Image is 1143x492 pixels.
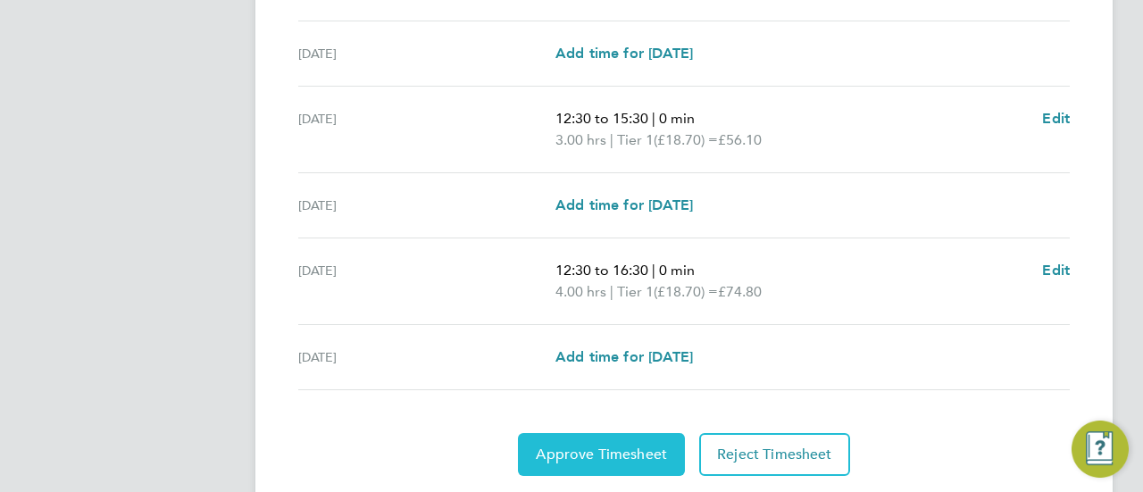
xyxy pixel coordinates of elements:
button: Reject Timesheet [699,433,850,476]
span: Tier 1 [617,129,654,151]
span: Add time for [DATE] [555,348,693,365]
a: Add time for [DATE] [555,43,693,64]
span: Reject Timesheet [717,446,832,463]
span: Approve Timesheet [536,446,667,463]
span: (£18.70) = [654,283,718,300]
a: Edit [1042,260,1070,281]
span: £56.10 [718,131,762,148]
span: | [610,283,613,300]
div: [DATE] [298,43,555,64]
span: £74.80 [718,283,762,300]
span: | [652,110,655,127]
span: | [652,262,655,279]
button: Approve Timesheet [518,433,685,476]
span: 12:30 to 16:30 [555,262,648,279]
span: Add time for [DATE] [555,45,693,62]
a: Edit [1042,108,1070,129]
span: Tier 1 [617,281,654,303]
a: Add time for [DATE] [555,346,693,368]
div: [DATE] [298,346,555,368]
span: 3.00 hrs [555,131,606,148]
div: [DATE] [298,108,555,151]
span: Add time for [DATE] [555,196,693,213]
span: | [610,131,613,148]
span: Edit [1042,110,1070,127]
span: Edit [1042,262,1070,279]
span: 12:30 to 15:30 [555,110,648,127]
button: Engage Resource Center [1072,421,1129,478]
span: 4.00 hrs [555,283,606,300]
span: 0 min [659,110,695,127]
span: (£18.70) = [654,131,718,148]
a: Add time for [DATE] [555,195,693,216]
span: 0 min [659,262,695,279]
div: [DATE] [298,260,555,303]
div: [DATE] [298,195,555,216]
